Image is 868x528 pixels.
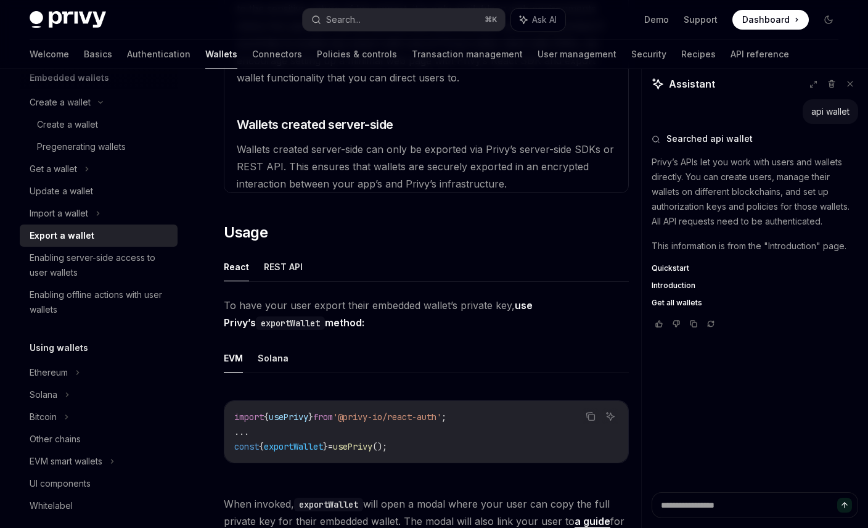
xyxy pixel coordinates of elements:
[20,247,178,284] a: Enabling server-side access to user wallets
[84,39,112,69] a: Basics
[583,408,599,424] button: Copy the contents from the code block
[127,39,190,69] a: Authentication
[20,472,178,495] a: UI components
[652,298,858,308] a: Get all wallets
[308,411,313,423] span: }
[30,432,81,447] div: Other chains
[237,143,614,190] span: Wallets created server-side can only be exported via Privy’s server-side SDKs or REST API. This e...
[684,14,718,26] a: Support
[264,441,323,452] span: exportWallet
[326,12,361,27] div: Search...
[259,441,264,452] span: {
[372,441,387,452] span: ();
[575,515,610,528] a: a guide
[333,441,372,452] span: usePrivy
[30,476,91,491] div: UI components
[234,441,259,452] span: const
[511,9,565,31] button: Ask AI
[485,15,497,25] span: ⌘ K
[37,139,126,154] div: Pregenerating wallets
[234,426,249,437] span: ...
[313,411,333,423] span: from
[602,408,618,424] button: Ask AI
[30,365,68,380] div: Ethereum
[237,116,393,133] span: Wallets created server-side
[441,411,446,423] span: ;
[30,410,57,424] div: Bitcoin
[224,223,268,242] span: Usage
[681,39,716,69] a: Recipes
[234,411,264,423] span: import
[264,252,303,281] button: REST API
[20,180,178,202] a: Update a wallet
[532,14,557,26] span: Ask AI
[30,39,69,69] a: Welcome
[20,225,178,247] a: Export a wallet
[412,39,523,69] a: Transaction management
[256,316,325,330] code: exportWallet
[631,39,666,69] a: Security
[652,263,858,273] a: Quickstart
[837,498,852,513] button: Send message
[224,299,533,329] strong: use Privy’s method:
[294,498,363,511] code: exportWallet
[652,155,858,229] p: Privy’s APIs let you work with users and wallets directly. You can create users, manage their wal...
[205,39,237,69] a: Wallets
[731,39,789,69] a: API reference
[652,281,858,291] a: Introduction
[237,20,604,84] span: If you’d like to enable key export with one of Privy’s other client-side SDKs, we encourage setti...
[252,39,302,69] a: Connectors
[30,250,170,280] div: Enabling server-side access to user wallets
[224,252,249,281] button: React
[30,162,77,176] div: Get a wallet
[538,39,616,69] a: User management
[30,387,57,402] div: Solana
[30,184,93,199] div: Update a wallet
[811,105,850,118] div: api wallet
[30,454,102,469] div: EVM smart wallets
[37,117,98,132] div: Create a wallet
[323,441,328,452] span: }
[30,340,88,355] h5: Using wallets
[666,133,753,145] span: Searched api wallet
[652,281,695,291] span: Introduction
[652,133,858,145] button: Searched api wallet
[224,344,243,373] button: EVM
[20,136,178,158] a: Pregenerating wallets
[317,39,397,69] a: Policies & controls
[742,14,790,26] span: Dashboard
[652,263,689,273] span: Quickstart
[20,284,178,321] a: Enabling offline actions with user wallets
[20,495,178,517] a: Whitelabel
[328,441,333,452] span: =
[669,76,715,91] span: Assistant
[652,298,702,308] span: Get all wallets
[224,297,629,331] span: To have your user export their embedded wallet’s private key,
[30,228,94,243] div: Export a wallet
[30,95,91,110] div: Create a wallet
[303,9,506,31] button: Search...⌘K
[20,113,178,136] a: Create a wallet
[644,14,669,26] a: Demo
[333,411,441,423] span: '@privy-io/react-auth'
[258,344,289,373] button: Solana
[30,498,73,513] div: Whitelabel
[819,10,838,30] button: Toggle dark mode
[652,239,858,254] p: This information is from the "Introduction" page.
[269,411,308,423] span: usePrivy
[732,10,809,30] a: Dashboard
[30,287,170,317] div: Enabling offline actions with user wallets
[30,11,106,28] img: dark logo
[264,411,269,423] span: {
[20,428,178,450] a: Other chains
[30,206,88,221] div: Import a wallet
